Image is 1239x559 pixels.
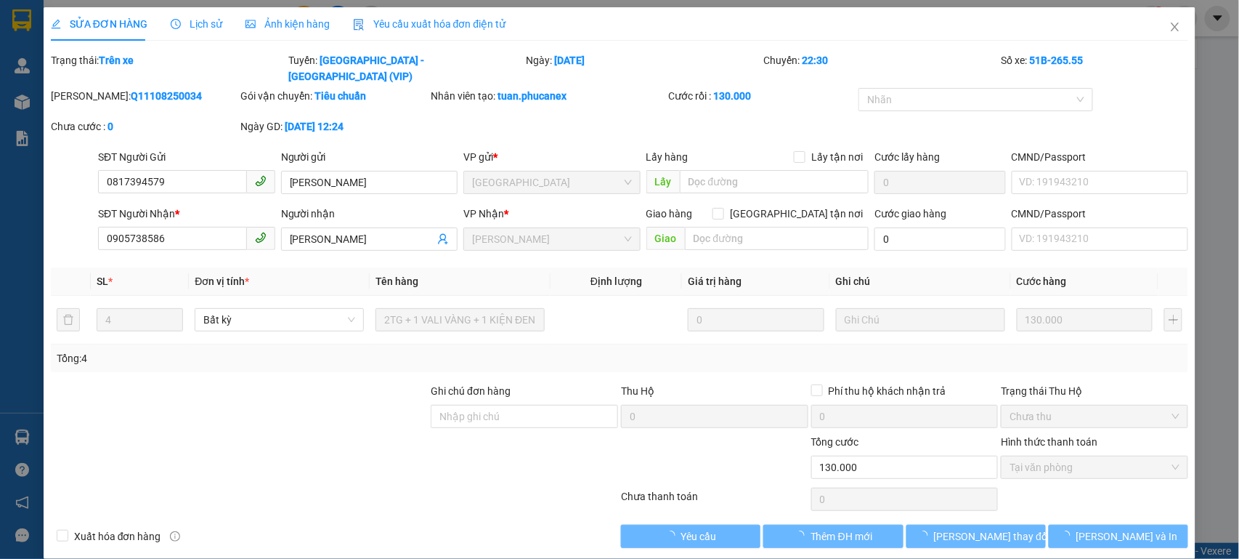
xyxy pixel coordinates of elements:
[1164,308,1182,331] button: plus
[51,118,238,134] div: Chưa cước :
[245,19,256,29] span: picture
[646,227,685,250] span: Giao
[288,55,424,82] b: [GEOGRAPHIC_DATA] - [GEOGRAPHIC_DATA] (VIP)
[1017,308,1153,331] input: 0
[353,18,506,30] span: Yêu cầu xuất hóa đơn điện tử
[811,436,859,448] span: Tổng cước
[99,55,134,66] b: Trên xe
[107,121,113,132] b: 0
[255,232,267,244] span: phone
[1010,457,1179,478] span: Tại văn phòng
[1049,525,1188,548] button: [PERSON_NAME] và In
[431,88,665,104] div: Nhân viên tạo:
[51,19,61,29] span: edit
[353,19,365,31] img: icon
[245,18,330,30] span: Ảnh kiện hàng
[646,208,693,220] span: Giao hàng
[57,308,80,331] button: delete
[681,528,717,544] span: Yêu cầu
[874,151,940,163] label: Cước lấy hàng
[554,55,585,66] b: [DATE]
[170,531,180,542] span: info-circle
[713,90,751,102] b: 130.000
[665,531,681,541] span: loading
[621,385,654,397] span: Thu Hộ
[255,175,267,187] span: phone
[375,308,545,331] input: VD: Bàn, Ghế
[97,276,108,287] span: SL
[49,52,287,84] div: Trạng thái:
[685,227,869,250] input: Dọc đường
[1001,436,1097,448] label: Hình thức thanh toán
[874,228,1006,251] input: Cước giao hàng
[431,385,511,397] label: Ghi chú đơn hàng
[98,206,275,222] div: SĐT Người Nhận
[762,52,999,84] div: Chuyến:
[1017,276,1067,287] span: Cước hàng
[472,228,632,250] span: ĐL DUY
[497,90,566,102] b: tuan.phucanex
[874,208,946,220] label: Cước giao hàng
[688,276,742,287] span: Giá trị hàng
[524,52,762,84] div: Ngày:
[57,350,479,366] div: Tổng: 4
[171,18,222,30] span: Lịch sử
[51,88,238,104] div: [PERSON_NAME]:
[281,206,458,222] div: Người nhận
[287,52,524,84] div: Tuyến:
[285,121,344,132] b: [DATE] 12:24
[51,18,147,30] span: SỬA ĐƠN HÀNG
[1012,206,1189,222] div: CMND/Passport
[240,88,428,104] div: Gói vận chuyển:
[668,88,856,104] div: Cước rồi :
[1155,7,1195,48] button: Close
[1169,21,1181,33] span: close
[98,149,275,165] div: SĐT Người Gửi
[463,208,504,220] span: VP Nhận
[431,405,618,428] input: Ghi chú đơn hàng
[823,383,952,399] span: Phí thu hộ khách nhận trả
[314,90,366,102] b: Tiêu chuẩn
[688,308,824,331] input: 0
[1010,406,1179,427] span: Chưa thu
[195,276,249,287] span: Đơn vị tính
[375,276,418,287] span: Tên hàng
[68,528,167,544] span: Xuất hóa đơn hàng
[472,172,632,193] span: ĐL Quận 1
[646,170,680,193] span: Lấy
[830,268,1011,296] th: Ghi chú
[646,151,688,163] span: Lấy hàng
[1000,52,1190,84] div: Số xe:
[437,233,449,245] span: user-add
[1076,528,1178,544] span: [PERSON_NAME] và In
[680,170,869,193] input: Dọc đường
[724,206,869,222] span: [GEOGRAPHIC_DATA] tận nơi
[621,525,760,548] button: Yêu cầu
[763,525,903,548] button: Thêm ĐH mới
[240,118,428,134] div: Ngày GD:
[131,90,202,102] b: Q11108250034
[619,488,810,514] div: Chưa thanh toán
[1001,383,1188,399] div: Trạng thái Thu Hộ
[1030,55,1084,66] b: 51B-265.55
[463,149,641,165] div: VP gửi
[171,19,181,29] span: clock-circle
[836,308,1005,331] input: Ghi Chú
[590,276,642,287] span: Định lượng
[811,528,872,544] span: Thêm ĐH mới
[805,149,869,165] span: Lấy tận nơi
[281,149,458,165] div: Người gửi
[934,528,1050,544] span: [PERSON_NAME] thay đổi
[1012,149,1189,165] div: CMND/Passport
[906,525,1046,548] button: [PERSON_NAME] thay đổi
[918,531,934,541] span: loading
[1060,531,1076,541] span: loading
[203,309,355,331] span: Bất kỳ
[802,55,828,66] b: 22:30
[795,531,811,541] span: loading
[874,171,1006,194] input: Cước lấy hàng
